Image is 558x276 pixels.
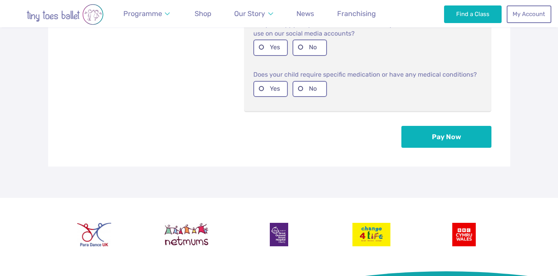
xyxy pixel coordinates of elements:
label: No [293,81,327,97]
a: Franchising [334,5,379,23]
a: Programme [120,5,174,23]
label: No [293,39,327,56]
label: Yes [253,81,288,97]
a: Shop [191,5,215,23]
p: Does your child require specific medication or have any medical conditions? [253,70,482,79]
a: Our Story [231,5,277,23]
span: News [296,9,314,18]
span: Programme [123,9,162,18]
img: tiny toes ballet [10,4,120,25]
p: Are you happy for your child to be included in photos taken at the class for use on our social me... [253,20,482,38]
span: Franchising [337,9,376,18]
span: Shop [195,9,211,18]
span: Our Story [234,9,265,18]
button: Pay Now [401,126,491,148]
img: Para Dance UK [77,223,111,246]
label: Yes [253,39,288,56]
a: News [293,5,318,23]
a: My Account [507,5,551,23]
a: Find a Class [444,5,502,23]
